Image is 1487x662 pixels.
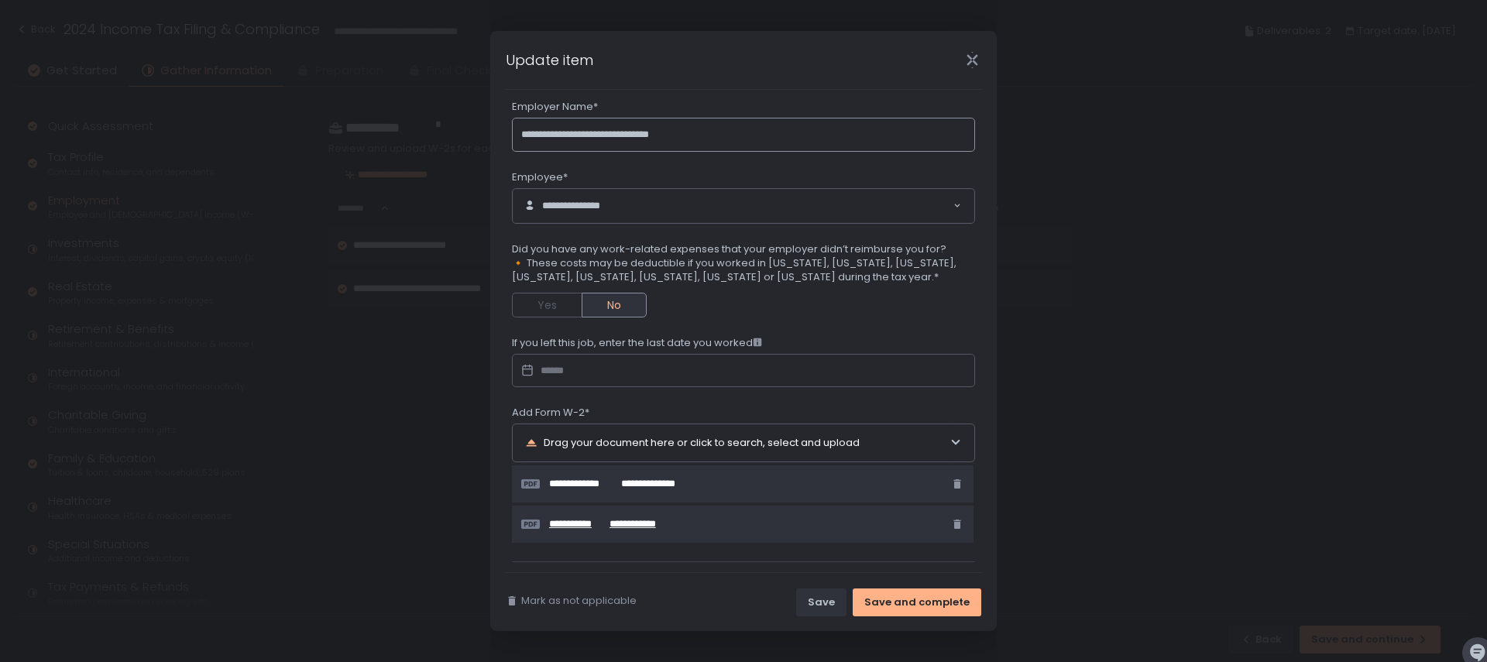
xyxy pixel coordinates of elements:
[582,293,647,317] button: No
[512,406,589,420] span: Add Form W-2*
[808,595,835,609] div: Save
[512,256,975,284] span: 🔸 These costs may be deductible if you worked in [US_STATE], [US_STATE], [US_STATE], [US_STATE], ...
[512,293,582,317] button: Yes
[512,336,762,350] span: If you left this job, enter the last date you worked
[512,242,975,256] span: Did you have any work-related expenses that your employer didn’t reimburse you for?
[864,595,970,609] div: Save and complete
[506,594,637,608] button: Mark as not applicable
[521,594,637,608] span: Mark as not applicable
[796,588,847,616] button: Save
[512,100,598,114] span: Employer Name*
[506,50,593,70] h1: Update item
[947,51,997,69] div: Close
[512,354,975,388] input: Datepicker input
[512,170,568,184] span: Employee*
[513,189,974,223] div: Search for option
[620,198,952,214] input: Search for option
[853,588,981,616] button: Save and complete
